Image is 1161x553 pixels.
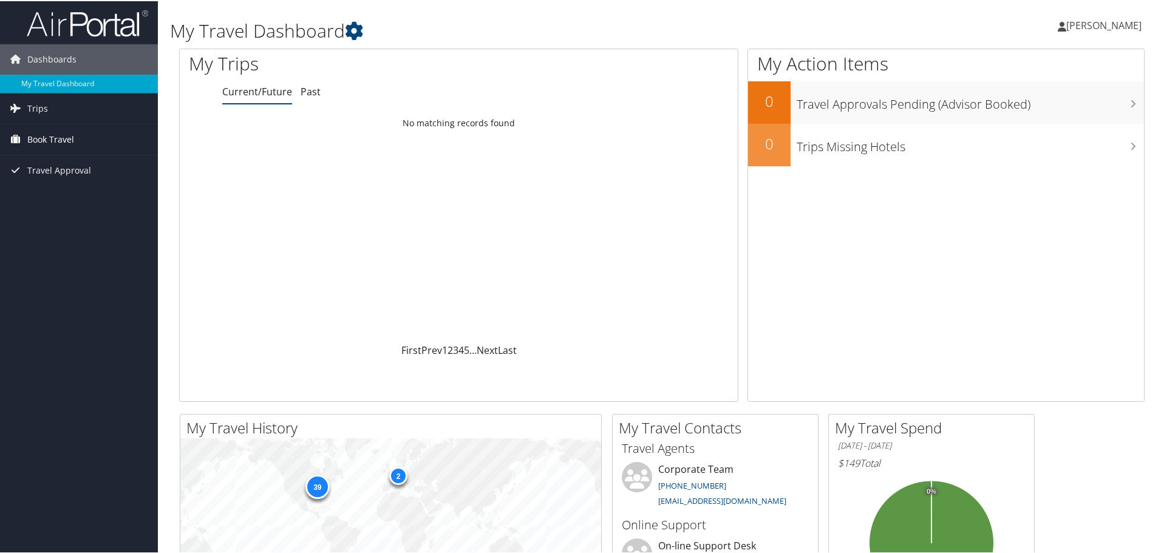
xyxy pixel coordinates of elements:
a: Past [301,84,321,97]
span: [PERSON_NAME] [1066,18,1142,31]
h3: Trips Missing Hotels [797,131,1144,154]
a: 3 [453,342,458,356]
a: 5 [464,342,469,356]
span: $149 [838,455,860,469]
a: 1 [442,342,448,356]
span: Dashboards [27,43,77,73]
span: Trips [27,92,48,123]
h2: 0 [748,132,791,153]
a: 4 [458,342,464,356]
a: First [401,342,421,356]
a: Next [477,342,498,356]
a: [EMAIL_ADDRESS][DOMAIN_NAME] [658,494,786,505]
div: 2 [389,465,407,483]
h1: My Trips [189,50,496,75]
a: 0Travel Approvals Pending (Advisor Booked) [748,80,1144,123]
span: Book Travel [27,123,74,154]
tspan: 0% [927,487,936,494]
a: 2 [448,342,453,356]
h2: My Travel Spend [835,416,1034,437]
h1: My Action Items [748,50,1144,75]
a: Prev [421,342,442,356]
div: 39 [305,473,329,498]
a: 0Trips Missing Hotels [748,123,1144,165]
h6: Total [838,455,1025,469]
a: [PHONE_NUMBER] [658,479,726,490]
h3: Online Support [622,515,809,532]
h3: Travel Approvals Pending (Advisor Booked) [797,89,1144,112]
a: Last [498,342,517,356]
h2: 0 [748,90,791,110]
h6: [DATE] - [DATE] [838,439,1025,450]
span: Travel Approval [27,154,91,185]
h2: My Travel Contacts [619,416,818,437]
h2: My Travel History [186,416,601,437]
span: … [469,342,477,356]
li: Corporate Team [616,461,815,511]
a: Current/Future [222,84,292,97]
a: [PERSON_NAME] [1058,6,1154,42]
td: No matching records found [180,111,738,133]
h1: My Travel Dashboard [170,17,826,42]
img: airportal-logo.png [27,8,148,36]
h3: Travel Agents [622,439,809,456]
